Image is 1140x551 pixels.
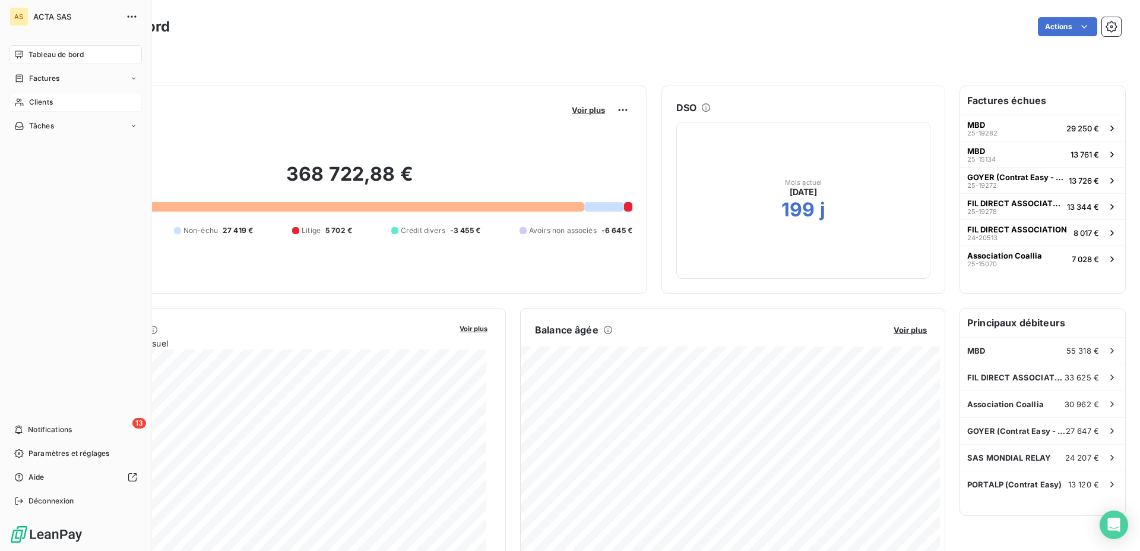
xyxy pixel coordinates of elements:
button: Voir plus [568,105,609,115]
span: PORTALP (Contrat Easy) [967,480,1062,489]
span: 13 726 € [1069,176,1099,185]
span: 13 120 € [1068,480,1099,489]
span: 13 [132,418,146,429]
h2: 368 722,88 € [67,162,632,198]
span: 55 318 € [1066,346,1099,355]
img: Logo LeanPay [9,525,83,544]
span: 13 761 € [1071,150,1099,159]
span: FIL DIRECT ASSOCIATION [967,225,1067,234]
span: FIL DIRECT ASSOCIATION [967,199,1062,208]
span: Chiffre d'affaires mensuel [67,337,451,350]
span: Clients [29,97,53,108]
button: Voir plus [456,323,491,333]
span: FIL DIRECT ASSOCIATION [967,373,1065,382]
span: Avoirs non associés [529,225,597,236]
span: Non-échu [183,225,218,236]
span: GOYER (Contrat Easy - Thérorème) [967,426,1066,436]
span: Voir plus [894,325,927,335]
span: Litige [302,225,321,236]
span: MBD [967,146,985,156]
button: Actions [1038,17,1097,36]
span: 30 962 € [1065,399,1099,409]
span: 25-15134 [967,156,996,163]
span: 27 419 € [223,225,253,236]
span: 8 017 € [1073,228,1099,238]
div: Open Intercom Messenger [1100,511,1128,539]
span: Déconnexion [28,496,74,506]
span: Voir plus [572,105,605,115]
span: 25-15070 [967,260,997,267]
span: -3 455 € [450,225,480,236]
span: Aide [28,472,45,483]
span: 25-19278 [967,208,997,215]
span: GOYER (Contrat Easy - Thérorème) [967,172,1064,182]
h6: DSO [676,100,696,115]
h2: j [820,198,825,222]
h6: Principaux débiteurs [960,308,1125,337]
span: Tableau de bord [28,49,84,60]
span: [DATE] [790,186,818,198]
span: 5 702 € [325,225,352,236]
span: Voir plus [460,325,487,333]
span: Association Coallia [967,399,1044,409]
h2: 199 [781,198,815,222]
button: FIL DIRECT ASSOCIATION24-205138 017 € [960,219,1125,245]
div: AS [9,7,28,26]
span: 24-20513 [967,234,997,241]
span: 27 647 € [1066,426,1099,436]
span: Crédit divers [401,225,445,236]
span: MBD [967,346,985,355]
button: MBD25-1513413 761 € [960,141,1125,167]
span: 24 207 € [1065,453,1099,462]
span: 7 028 € [1072,254,1099,264]
span: MBD [967,120,985,130]
span: SAS MONDIAL RELAY [967,453,1052,462]
button: Association Coallia25-150707 028 € [960,245,1125,272]
button: MBD25-1928229 250 € [960,115,1125,141]
h6: Balance âgée [535,323,598,337]
span: 33 625 € [1065,373,1099,382]
h6: Factures échues [960,86,1125,115]
button: GOYER (Contrat Easy - Thérorème)25-1927213 726 € [960,167,1125,193]
span: Mois actuel [785,179,822,186]
button: FIL DIRECT ASSOCIATION25-1927813 344 € [960,193,1125,219]
span: Factures [29,73,59,84]
span: Tâches [29,121,54,131]
span: -6 645 € [601,225,632,236]
span: 25-19272 [967,182,997,189]
span: Association Coallia [967,251,1042,260]
span: Notifications [28,424,72,435]
span: 25-19282 [967,130,997,137]
span: ACTA SAS [33,12,119,21]
a: Aide [9,468,142,487]
span: 13 344 € [1067,202,1099,212]
button: Voir plus [890,325,930,335]
span: 29 250 € [1066,124,1099,133]
span: Paramètres et réglages [28,448,109,459]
